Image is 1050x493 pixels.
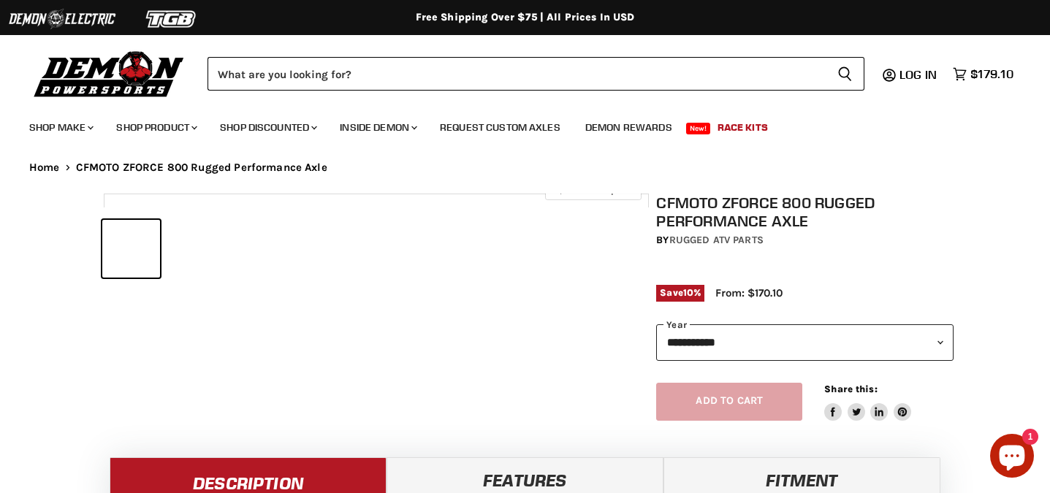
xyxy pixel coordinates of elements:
[715,286,783,299] span: From: $170.10
[946,64,1021,85] a: $179.10
[669,234,764,246] a: Rugged ATV Parts
[208,57,864,91] form: Product
[683,287,693,298] span: 10
[105,112,206,142] a: Shop Product
[29,161,60,174] a: Home
[209,112,326,142] a: Shop Discounted
[18,112,102,142] a: Shop Make
[824,383,911,421] aside: Share this:
[7,5,117,33] img: Demon Electric Logo 2
[686,123,711,134] span: New!
[18,107,1010,142] ul: Main menu
[986,434,1038,481] inbox-online-store-chat: Shopify online store chat
[329,112,426,142] a: Inside Demon
[552,184,634,195] span: Click to expand
[656,285,704,301] span: Save %
[893,68,946,81] a: Log in
[574,112,683,142] a: Demon Rewards
[102,220,160,278] button: IMAGE thumbnail
[656,232,954,248] div: by
[707,112,779,142] a: Race Kits
[656,324,954,360] select: year
[656,194,954,230] h1: CFMOTO ZFORCE 800 Rugged Performance Axle
[76,161,327,174] span: CFMOTO ZFORCE 800 Rugged Performance Axle
[826,57,864,91] button: Search
[208,57,826,91] input: Search
[824,383,877,394] span: Share this:
[29,47,189,99] img: Demon Powersports
[970,67,1013,81] span: $179.10
[117,5,227,33] img: TGB Logo 2
[899,67,937,82] span: Log in
[429,112,571,142] a: Request Custom Axles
